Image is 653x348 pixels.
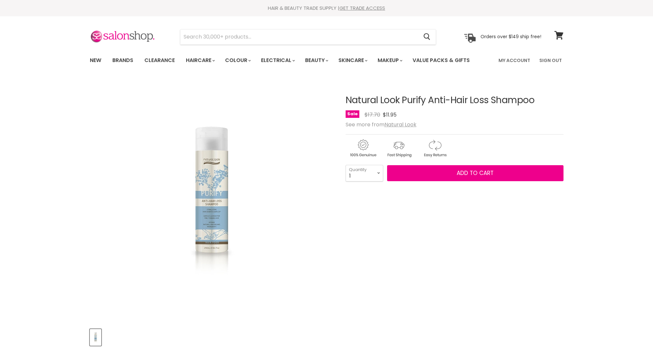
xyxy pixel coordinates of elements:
[365,111,380,119] span: $17.70
[535,54,566,67] a: Sign Out
[90,79,334,323] div: Natural Look Purify Anti-Hair Loss Shampoo image. Click or Scroll to Zoom.
[417,138,452,158] img: returns.gif
[346,110,359,118] span: Sale
[387,165,563,182] button: Add to cart
[90,329,101,346] button: Natural Look Purify Anti-Hair Loss Shampoo
[85,51,485,70] ul: Main menu
[383,111,397,119] span: $11.95
[89,327,335,346] div: Product thumbnails
[82,51,572,70] nav: Main
[181,54,219,67] a: Haircare
[457,169,494,177] span: Add to cart
[481,34,541,40] p: Orders over $149 ship free!
[418,29,436,44] button: Search
[346,138,380,158] img: genuine.gif
[408,54,475,67] a: Value Packs & Gifts
[339,5,385,11] a: GET TRADE ACCESS
[139,54,180,67] a: Clearance
[382,138,416,158] img: shipping.gif
[140,94,283,307] img: Natural Look Purify Anti-Hair Loss Shampoo
[256,54,299,67] a: Electrical
[90,330,101,345] img: Natural Look Purify Anti-Hair Loss Shampoo
[384,121,416,128] a: Natural Look
[107,54,138,67] a: Brands
[373,54,406,67] a: Makeup
[334,54,371,67] a: Skincare
[300,54,332,67] a: Beauty
[346,95,563,105] h1: Natural Look Purify Anti-Hair Loss Shampoo
[346,121,416,128] span: See more from
[85,54,106,67] a: New
[82,5,572,11] div: HAIR & BEAUTY TRADE SUPPLY |
[495,54,534,67] a: My Account
[180,29,436,45] form: Product
[220,54,255,67] a: Colour
[346,165,383,181] select: Quantity
[180,29,418,44] input: Search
